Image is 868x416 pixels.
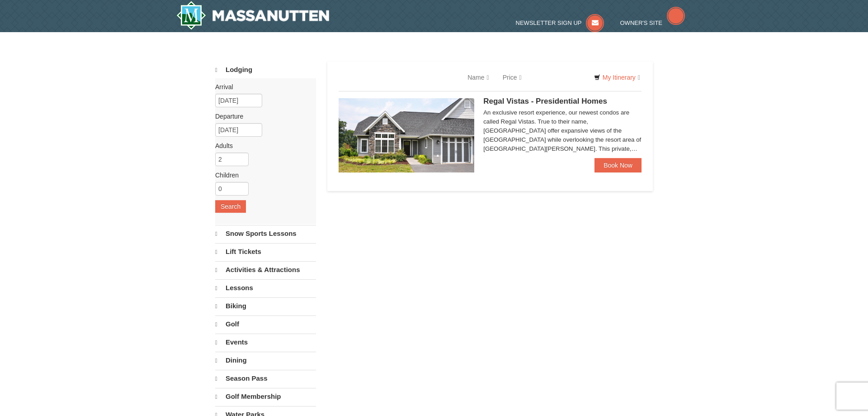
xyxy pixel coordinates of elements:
[215,261,316,278] a: Activities & Attractions
[215,200,246,213] button: Search
[483,97,607,105] span: Regal Vistas - Presidential Homes
[496,68,528,86] a: Price
[215,243,316,260] a: Lift Tickets
[620,19,663,26] span: Owner's Site
[176,1,329,30] a: Massanutten Resort
[594,158,642,172] a: Book Now
[215,112,309,121] label: Departure
[215,352,316,369] a: Dining
[215,316,316,333] a: Golf
[461,68,495,86] a: Name
[516,19,582,26] span: Newsletter Sign Up
[215,225,316,242] a: Snow Sports Lessons
[215,62,316,78] a: Lodging
[588,71,646,84] a: My Itinerary
[215,334,316,351] a: Events
[176,1,329,30] img: Massanutten Resort Logo
[215,82,309,91] label: Arrival
[215,279,316,296] a: Lessons
[339,98,474,172] img: 19218991-1-902409a9.jpg
[215,171,309,180] label: Children
[215,297,316,315] a: Biking
[215,388,316,405] a: Golf Membership
[620,19,685,26] a: Owner's Site
[483,108,642,153] div: An exclusive resort experience, our newest condos are called Regal Vistas. True to their name, [G...
[215,141,309,150] label: Adults
[516,19,604,26] a: Newsletter Sign Up
[215,370,316,387] a: Season Pass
